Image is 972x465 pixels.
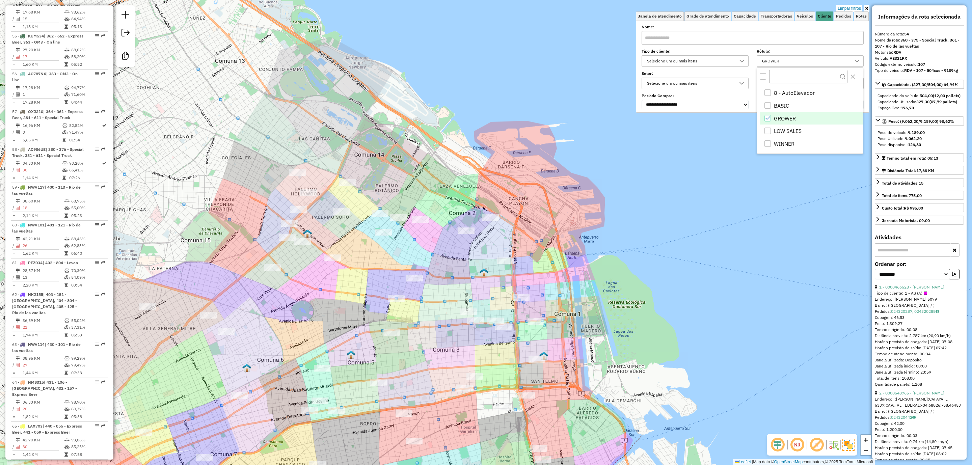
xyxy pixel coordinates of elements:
[28,342,45,347] span: NWV114
[12,250,16,257] td: =
[875,37,964,49] div: Nome da rota:
[733,459,875,465] div: Map data © contributors,© 2025 TomTom, Microsoft
[882,168,934,174] div: Distância Total:
[28,260,43,265] span: PEZ034
[735,460,751,464] a: Leaflet
[878,142,961,148] div: Peso disponível:
[828,439,839,450] img: Fluxo de ruas
[882,193,922,199] div: Total de itens:
[101,342,105,346] em: Rota exportada
[949,269,960,279] button: Ordem crescente
[16,363,20,367] i: Total de Atividades
[887,82,959,87] span: Capacidade: (327,30/504,00) 64,94%
[22,84,64,91] td: 17,28 KM
[69,160,102,167] td: 93,28%
[102,124,106,128] i: Rota otimizada
[64,100,68,104] i: Tempo total em rota
[16,10,20,14] i: Distância Total
[16,48,20,52] i: Distância Total
[916,99,929,104] strong: 327,30
[22,91,64,98] td: 1
[769,437,786,453] span: Ocultar deslocamento
[12,33,83,45] span: | 362 - 662 - Express Beer, 363 - OM3 - On line
[22,23,64,30] td: 1,18 KM
[12,204,16,211] td: /
[875,37,960,49] strong: 360 - 375 - Special Truck, 361 - 107 - Rio de las vueltas
[875,55,964,61] div: Veículo:
[64,333,68,337] i: Tempo total em rota
[64,214,68,218] i: Tempo total em rota
[71,362,105,368] td: 79,47%
[64,199,70,203] i: % de utilização do peso
[22,274,64,281] td: 13
[760,125,863,137] li: LOW SALES
[16,124,20,128] i: Distância Total
[16,17,20,21] i: Total de Atividades
[16,237,20,241] i: Distância Total
[22,362,64,368] td: 27
[119,49,132,64] a: Criar modelo
[861,445,871,455] a: Zoom out
[22,160,62,167] td: 34,33 KM
[22,167,62,173] td: 30
[875,284,964,387] div: Tempo de atendimento: 00:34
[62,176,66,180] i: Tempo total em rota
[95,109,99,113] em: Opções
[12,33,83,45] span: 55 -
[119,26,132,41] a: Exportar sessão
[904,68,958,73] strong: RDV - 107 - 504cxs - 9189kg
[642,48,749,54] label: Tipo de cliente:
[909,193,922,198] strong: 775,00
[101,34,105,38] em: Rota exportada
[12,342,81,353] span: 63 -
[904,206,923,211] strong: R$ 995,00
[16,92,20,97] i: Total de Atividades
[16,319,20,323] i: Distância Total
[12,380,77,397] span: | 431 - 106 - [GEOGRAPHIC_DATA], 432 - 157 - Express Beer
[818,14,831,18] span: Cliente
[16,206,20,210] i: Total de Atividades
[16,356,20,360] i: Distância Total
[875,234,964,241] h4: Atividades
[64,86,70,90] i: % de utilização do peso
[875,345,964,351] div: Horário previsto de saída: [DATE] 07:42
[875,339,964,345] div: Horário previsto de chegada: [DATE] 07:08
[64,92,70,97] i: % de utilização da cubagem
[22,317,64,324] td: 36,59 KM
[875,203,964,212] a: Custo total:R$ 995,00
[22,99,64,106] td: 17,28 KM
[71,23,105,30] td: 05:13
[642,71,749,77] label: Setor:
[760,137,863,150] li: WINNER
[875,290,964,296] div: Tipo de cliente:
[861,435,871,445] a: Zoom in
[102,161,106,165] i: Rota otimizada
[71,16,105,22] td: 64,94%
[71,61,105,68] td: 05:52
[12,71,78,82] span: 56 -
[836,14,851,18] span: Pedidos
[875,260,964,268] label: Ordenar por:
[62,124,67,128] i: % de utilização do peso
[760,86,863,99] li: 8 - AutoElevador
[71,324,105,331] td: 37,31%
[875,49,964,55] div: Motorista:
[16,325,20,329] i: Total de Atividades
[12,242,16,249] td: /
[64,48,70,52] i: % de utilização do peso
[875,61,964,67] div: Código externo veículo:
[22,61,64,68] td: 1,60 KM
[12,53,16,60] td: /
[22,250,64,257] td: 1,62 KM
[303,229,312,238] img: UDC - Mercado Central - Palermo
[101,185,105,189] em: Rota exportada
[933,93,961,98] strong: (12,00 pallets)
[69,122,102,129] td: 82,82%
[28,380,44,385] span: NMS315
[71,99,105,106] td: 04:44
[22,198,64,204] td: 38,60 KM
[905,136,922,141] strong: 9.062,20
[22,236,64,242] td: 42,21 KM
[891,415,916,420] a: 024320442
[64,356,70,360] i: % de utilização do peso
